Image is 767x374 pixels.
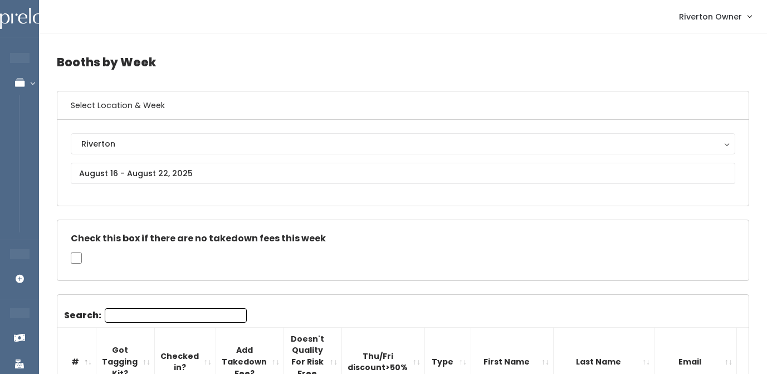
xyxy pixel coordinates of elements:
[71,163,735,184] input: August 16 - August 22, 2025
[71,234,735,244] h5: Check this box if there are no takedown fees this week
[71,133,735,154] button: Riverton
[105,308,247,323] input: Search:
[64,308,247,323] label: Search:
[81,138,725,150] div: Riverton
[57,47,749,77] h4: Booths by Week
[679,11,742,23] span: Riverton Owner
[668,4,763,28] a: Riverton Owner
[57,91,749,120] h6: Select Location & Week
